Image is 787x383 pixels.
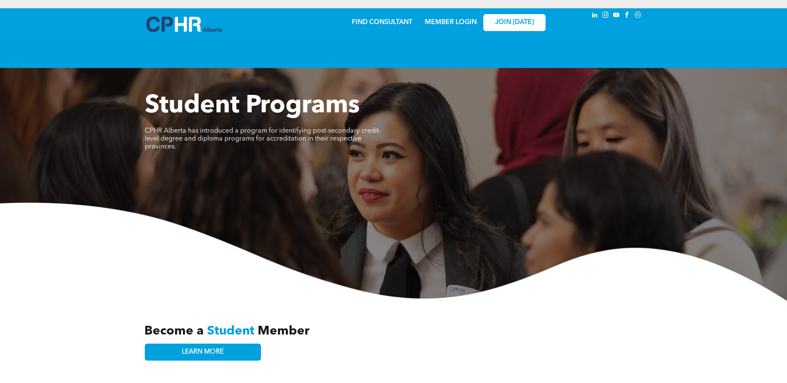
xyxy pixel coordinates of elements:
a: MEMBER LOGIN [425,19,477,26]
a: Social network [633,10,643,22]
span: LEARN MORE [182,348,224,356]
a: instagram [601,10,610,22]
span: Student [207,325,254,337]
span: Become a [144,325,204,337]
span: JOIN [DATE] [495,19,534,27]
a: LEARN MORE [145,344,261,361]
a: linkedin [590,10,599,22]
span: Student Programs [145,94,360,119]
a: facebook [623,10,632,22]
a: FIND CONSULTANT [352,19,412,26]
span: Member [258,325,309,337]
a: youtube [612,10,621,22]
a: JOIN [DATE] [483,14,546,31]
img: A blue and white logo for cp alberta [146,17,222,32]
span: CPHR Alberta has introduced a program for identifying post-secondary credit-level degree and dipl... [145,128,381,150]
